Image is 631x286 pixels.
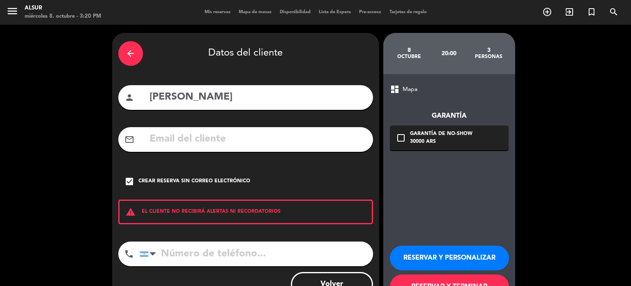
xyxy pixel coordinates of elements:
[564,7,574,17] i: exit_to_app
[25,4,101,12] div: Alsur
[403,85,417,94] span: Mapa
[235,10,276,14] span: Mapa de mesas
[410,130,472,138] div: Garantía de no-show
[390,111,509,121] div: Garantía
[542,7,552,17] i: add_circle_outline
[315,10,355,14] span: Lista de Espera
[120,207,142,217] i: warning
[385,10,431,14] span: Tarjetas de regalo
[124,135,134,144] i: mail_outline
[410,138,472,146] div: 30000 ARS
[429,39,469,68] div: 20:00
[149,131,367,148] input: Email del cliente
[389,53,429,60] div: octubre
[587,7,596,17] i: turned_in_not
[124,249,134,259] i: phone
[138,177,250,186] div: Crear reserva sin correo electrónico
[390,246,509,270] button: RESERVAR Y PERSONALIZAR
[140,242,373,266] input: Número de teléfono...
[118,39,373,68] div: Datos del cliente
[200,10,235,14] span: Mis reservas
[126,49,136,58] i: arrow_back
[469,47,509,53] div: 3
[6,5,18,20] button: menu
[396,133,406,143] i: check_box_outline_blank
[609,7,619,17] i: search
[124,177,134,186] i: check_box
[389,47,429,53] div: 8
[25,12,101,21] div: miércoles 8. octubre - 3:20 PM
[118,200,373,224] div: EL CLIENTE NO RECIBIRÁ ALERTAS NI RECORDATORIOS
[469,53,509,60] div: personas
[124,93,134,102] i: person
[149,89,367,106] input: Nombre del cliente
[355,10,385,14] span: Pre-acceso
[390,84,400,94] span: dashboard
[140,242,159,266] div: Argentina: +54
[6,5,18,17] i: menu
[276,10,315,14] span: Disponibilidad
